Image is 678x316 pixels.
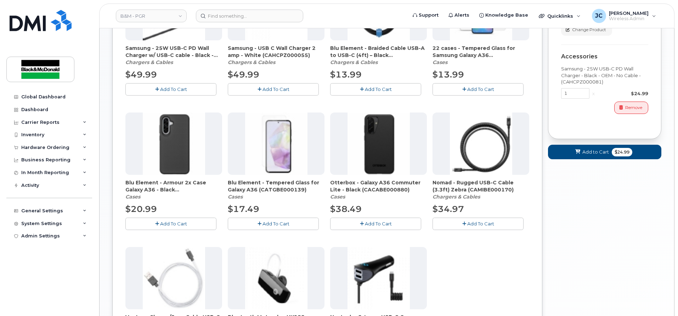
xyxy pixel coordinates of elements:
div: Samsung - 25W USB-C PD Wall Charger - Black - OEM - No Cable - (CAHCPZ000081) [561,65,648,85]
span: Add To Cart [262,86,289,92]
span: JC [595,12,603,20]
span: 22 cases - Tempered Glass for Samsung Galaxy A36 (CATGBE000138) [433,45,529,59]
button: Add To Cart [125,83,216,96]
img: accessory37071.JPG [348,113,410,175]
div: Nomad - Rugged USB-C Cable (3.3ft) Zebra (CAMIBE000170) [433,179,529,200]
a: Alerts [443,8,474,22]
span: Quicklinks [547,13,573,19]
span: Add to Cart [582,149,609,155]
button: Add To Cart [228,83,319,96]
img: accessory37073.JPG [245,113,307,175]
span: Knowledge Base [485,12,528,19]
img: accessory36212.JPG [245,247,307,309]
span: Alerts [454,12,469,19]
div: Blu Element - Tempered Glass for Galaxy A36 (CATGBE000139) [228,179,324,200]
img: accessory36556.JPG [348,247,410,309]
input: Find something... [196,10,303,22]
span: $13.99 [433,69,464,80]
em: Chargers & Cables [330,59,378,65]
button: Add To Cart [330,83,421,96]
img: accessory36548.JPG [450,113,512,175]
em: Chargers & Cables [228,59,275,65]
em: Cases [125,194,140,200]
button: Remove [614,102,648,114]
div: Jackie Cox [587,9,661,23]
span: Change Product [572,27,606,33]
div: Accessories [561,53,648,60]
button: Add To Cart [330,218,421,230]
div: Samsung - USB C Wall Charger 2 amp - White (CAHCPZ000055) [228,45,324,66]
span: Add To Cart [160,221,187,226]
a: B&M - PGR [116,10,187,22]
span: Samsung - USB C Wall Charger 2 amp - White (CAHCPZ000055) [228,45,324,59]
span: Samsung - 25W USB-C PD Wall Charger w/ USB-C cable - Black - OEM (CAHCPZ000082) [125,45,222,59]
span: $13.99 [330,69,362,80]
span: Add To Cart [160,86,187,92]
span: Blu Element - Braided Cable USB-A to USB-C (4ft) – Black (CAMIPZ000176) [330,45,427,59]
span: Add To Cart [467,86,494,92]
span: Blu Element - Tempered Glass for Galaxy A36 (CATGBE000139) [228,179,324,193]
a: Knowledge Base [474,8,533,22]
span: $38.49 [330,204,362,214]
div: Blu Element - Braided Cable USB-A to USB-C (4ft) – Black (CAMIPZ000176) [330,45,427,66]
img: accessory36552.JPG [143,247,205,309]
a: Support [408,8,443,22]
button: Add To Cart [125,218,216,230]
span: Remove [625,104,642,111]
div: $24.99 [598,90,648,97]
span: $20.99 [125,204,157,214]
span: Wireless Admin [609,16,649,22]
em: Cases [330,194,345,200]
em: Cases [228,194,243,200]
span: Add To Cart [467,221,494,226]
span: Add To Cart [365,221,392,226]
button: Add To Cart [433,83,524,96]
div: x [589,90,598,97]
div: Samsung - 25W USB-C PD Wall Charger w/ USB-C cable - Black - OEM (CAHCPZ000082) [125,45,222,66]
div: 22 cases - Tempered Glass for Samsung Galaxy A36 (CATGBE000138) [433,45,529,66]
span: [PERSON_NAME] [609,10,649,16]
button: Change Product [561,23,612,36]
button: Add to Cart $24.99 [548,145,661,159]
span: Add To Cart [365,86,392,92]
span: $49.99 [125,69,157,80]
span: $17.49 [228,204,259,214]
span: Otterbox - Galaxy A36 Commuter Lite - Black (CACABE000880) [330,179,427,193]
span: $49.99 [228,69,259,80]
div: Otterbox - Galaxy A36 Commuter Lite - Black (CACABE000880) [330,179,427,200]
span: $34.97 [433,204,464,214]
button: Add To Cart [433,218,524,230]
span: Add To Cart [262,221,289,226]
span: Support [419,12,439,19]
em: Cases [433,59,447,65]
span: Blu Element - Armour 2x Case Galaxy A36 - Black (CACABE000879) [125,179,222,193]
em: Chargers & Cables [433,194,480,200]
img: accessory37070.JPG [143,113,205,175]
div: Quicklinks [534,9,586,23]
em: Chargers & Cables [125,59,173,65]
span: $24.99 [612,148,632,156]
button: Add To Cart [228,218,319,230]
span: Nomad - Rugged USB-C Cable (3.3ft) Zebra (CAMIBE000170) [433,179,529,193]
div: Blu Element - Armour 2x Case Galaxy A36 - Black (CACABE000879) [125,179,222,200]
